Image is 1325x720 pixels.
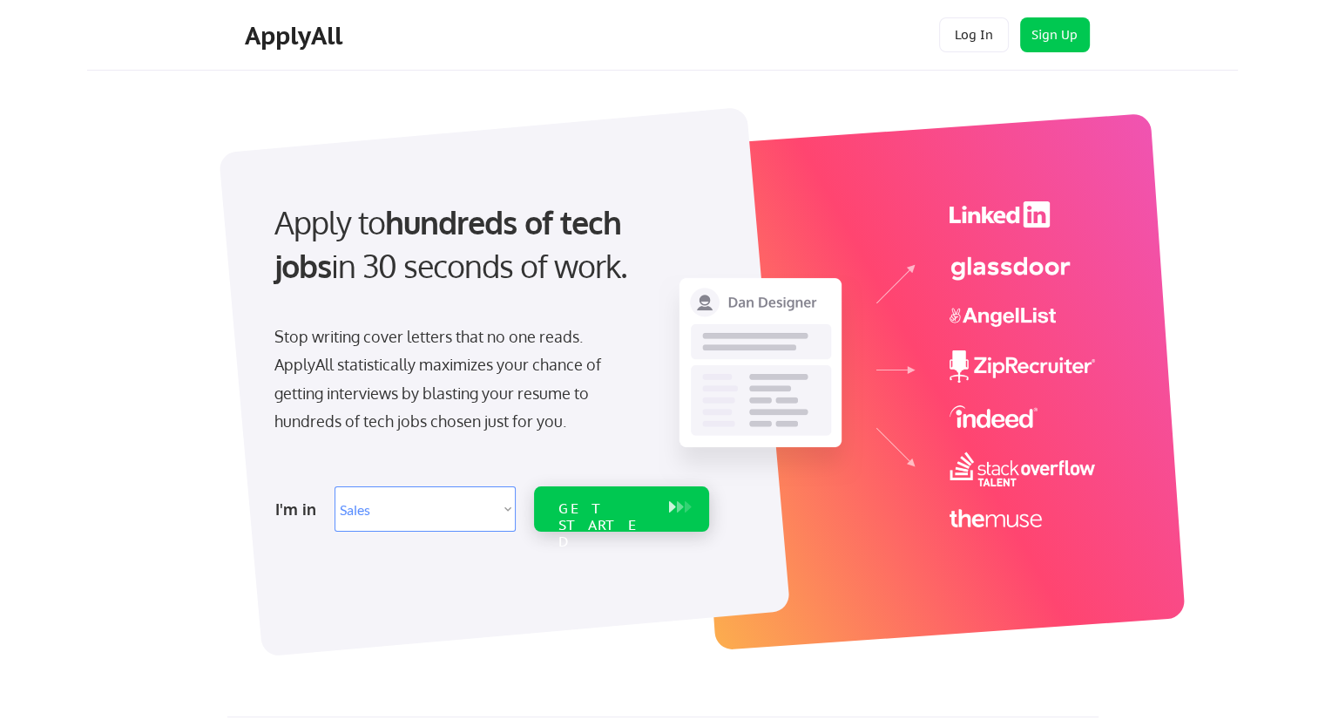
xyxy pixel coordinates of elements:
div: ApplyAll [245,21,348,51]
button: Log In [939,17,1009,52]
div: Apply to in 30 seconds of work. [274,200,702,289]
strong: hundreds of tech jobs [274,202,629,285]
div: Stop writing cover letters that no one reads. ApplyAll statistically maximizes your chance of get... [274,323,632,436]
div: GET STARTED [558,500,652,551]
div: I'm in [275,495,324,523]
button: Sign Up [1020,17,1090,52]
